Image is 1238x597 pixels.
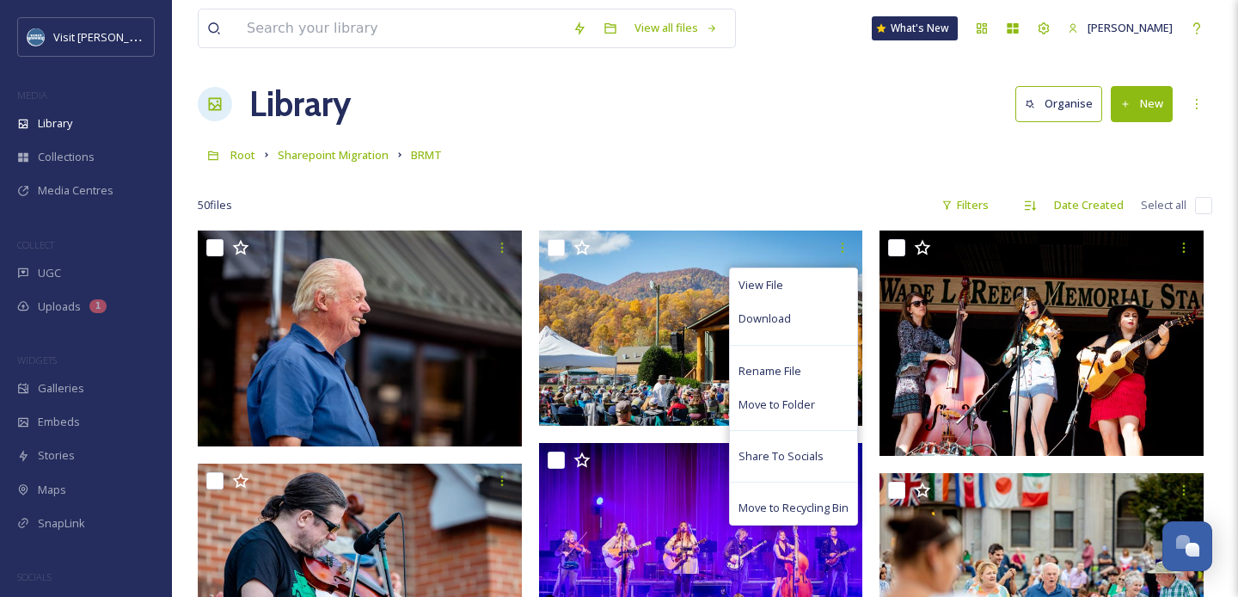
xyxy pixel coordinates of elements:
[739,363,801,379] span: Rename File
[1045,188,1132,222] div: Date Created
[38,515,85,532] span: SnapLink
[17,238,54,251] span: COLLECT
[38,447,75,464] span: Stories
[38,182,113,199] span: Media Centres
[17,354,57,366] span: WIDGETS
[539,231,863,426] img: Haywood Music Trails Web-Smoky Mountain Bluegrass-39.jpg
[739,448,824,465] span: Share To Socials
[739,277,783,293] span: View File
[38,265,61,281] span: UGC
[278,147,389,163] span: Sharepoint Migration
[278,145,389,165] a: Sharepoint Migration
[249,78,351,130] a: Library
[28,28,45,46] img: images.png
[38,380,84,397] span: Galleries
[1111,86,1173,121] button: New
[411,147,442,163] span: BRMT
[17,89,47,102] span: MEDIA
[17,570,52,583] span: SOCIALS
[1015,86,1102,121] button: Organise
[89,299,107,313] div: 1
[38,115,72,132] span: Library
[38,482,66,498] span: Maps
[626,11,726,45] a: View all files
[238,9,564,47] input: Search your library
[1059,11,1181,45] a: [PERSON_NAME]
[1162,521,1212,571] button: Open Chat
[872,16,958,40] a: What's New
[411,145,442,165] a: BRMT
[933,188,997,222] div: Filters
[739,397,815,413] span: Move to Folder
[53,28,162,45] span: Visit [PERSON_NAME]
[38,149,95,165] span: Collections
[739,500,849,516] span: Move to Recycling Bin
[230,145,255,165] a: Root
[879,231,1204,456] img: Haywood Music Trails Web-Smoky Mountain Bluegrass-38.jpg
[1088,20,1173,35] span: [PERSON_NAME]
[230,147,255,163] span: Root
[739,311,791,327] span: Download
[1141,197,1186,213] span: Select all
[198,197,232,213] span: 50 file s
[198,231,522,447] img: Haywood Music Trails Web-Street Dance-12.jpg
[38,298,81,315] span: Uploads
[38,414,80,430] span: Embeds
